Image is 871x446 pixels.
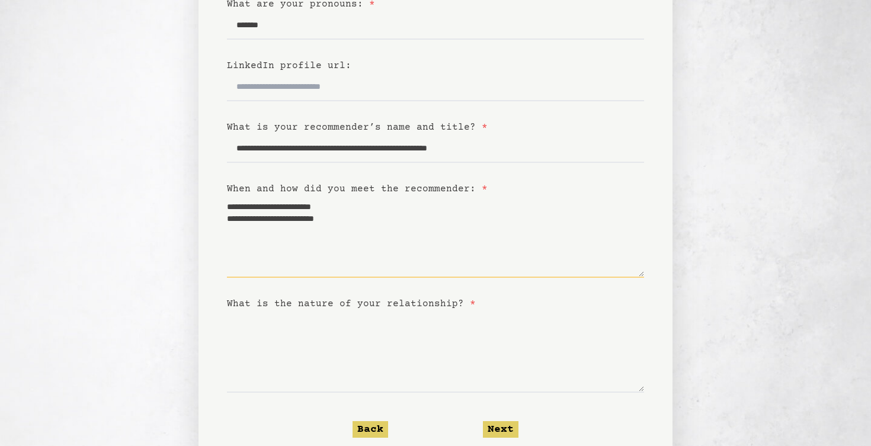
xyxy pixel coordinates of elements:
label: When and how did you meet the recommender: [227,184,488,194]
label: LinkedIn profile url: [227,60,351,71]
label: What is the nature of your relationship? [227,299,476,309]
label: What is your recommender’s name and title? [227,122,488,133]
button: Next [483,421,518,438]
button: Back [353,421,388,438]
